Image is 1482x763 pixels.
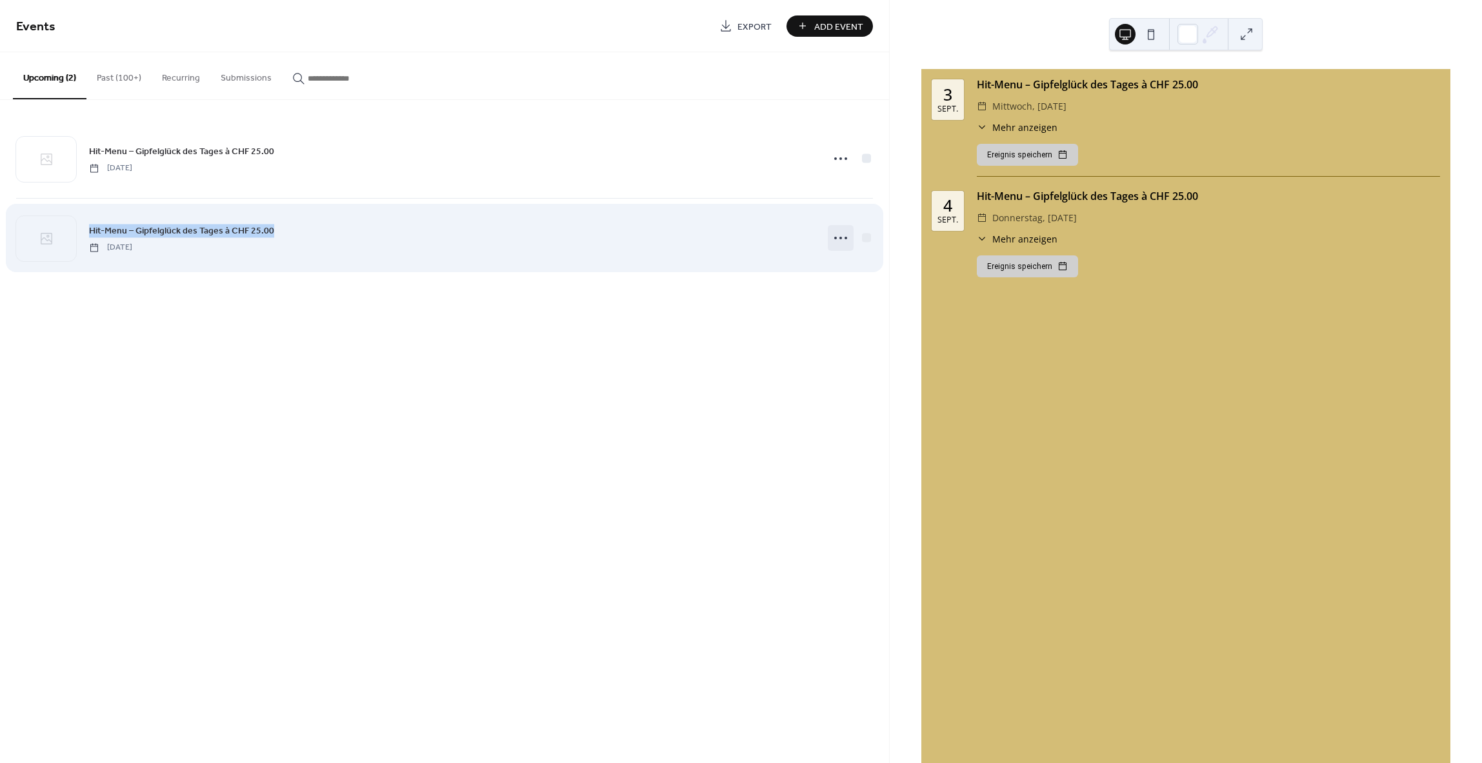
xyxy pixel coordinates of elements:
div: ​ [977,121,987,134]
button: Ereignis speichern [977,144,1078,166]
span: [DATE] [89,242,132,253]
span: Export [737,20,772,34]
a: Export [710,15,781,37]
button: Past (100+) [86,52,152,98]
button: Ereignis speichern [977,255,1078,277]
span: Events [16,14,55,39]
span: Hit-Menu – Gipfelglück des Tages à CHF 25.00 [89,145,274,159]
span: Mittwoch, [DATE] [992,99,1066,114]
span: [DATE] [89,163,132,174]
div: Hit-Menu – Gipfelglück des Tages à CHF 25.00 [977,77,1440,92]
span: Mehr anzeigen [992,232,1057,246]
div: Hit-Menu – Gipfelglück des Tages à CHF 25.00 [977,188,1440,204]
span: Mehr anzeigen [992,121,1057,134]
button: Upcoming (2) [13,52,86,99]
div: ​ [977,210,987,226]
a: Hit-Menu – Gipfelglück des Tages à CHF 25.00 [89,144,274,159]
div: ​ [977,99,987,114]
button: Add Event [786,15,873,37]
span: Add Event [814,20,863,34]
div: Sept. [937,105,958,114]
a: Hit-Menu – Gipfelglück des Tages à CHF 25.00 [89,223,274,238]
div: 3 [943,86,952,103]
button: Recurring [152,52,210,98]
span: Donnerstag, [DATE] [992,210,1077,226]
div: 4 [943,197,952,213]
span: Hit-Menu – Gipfelglück des Tages à CHF 25.00 [89,224,274,238]
div: Sept. [937,216,958,224]
button: ​Mehr anzeigen [977,232,1057,246]
div: ​ [977,232,987,246]
button: Submissions [210,52,282,98]
button: ​Mehr anzeigen [977,121,1057,134]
